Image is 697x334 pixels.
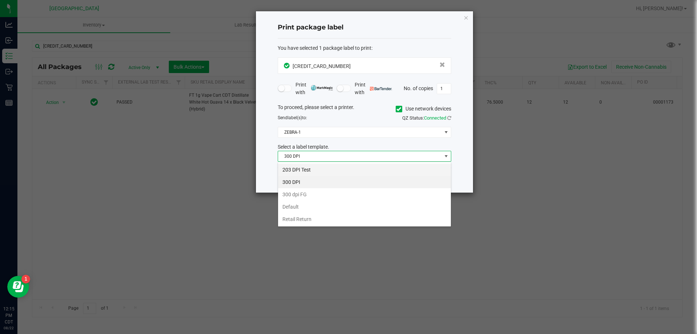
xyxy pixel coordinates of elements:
iframe: Resource center [7,276,29,298]
span: Send to: [278,115,307,120]
div: Select a label template. [272,143,457,151]
span: label(s) [288,115,302,120]
div: : [278,44,451,52]
span: QZ Status: [402,115,451,121]
span: Print with [295,81,333,96]
h4: Print package label [278,23,451,32]
li: Retail Return [278,213,451,225]
span: [CREDIT_CARD_NUMBER] [293,63,351,69]
li: 300 DPI [278,176,451,188]
span: ZEBRA-1 [278,127,442,137]
li: 300 dpi FG [278,188,451,201]
span: In Sync [284,62,291,69]
label: Use network devices [396,105,451,113]
div: To proceed, please select a printer. [272,104,457,114]
span: No. of copies [404,85,433,91]
iframe: Resource center unread badge [21,275,30,283]
span: You have selected 1 package label to print [278,45,371,51]
li: 203 DPI Test [278,164,451,176]
span: Print with [355,81,392,96]
li: Default [278,201,451,213]
img: bartender.png [370,87,392,90]
span: Connected [424,115,446,121]
img: mark_magic_cybra.png [311,85,333,90]
span: 300 DPI [278,151,442,161]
